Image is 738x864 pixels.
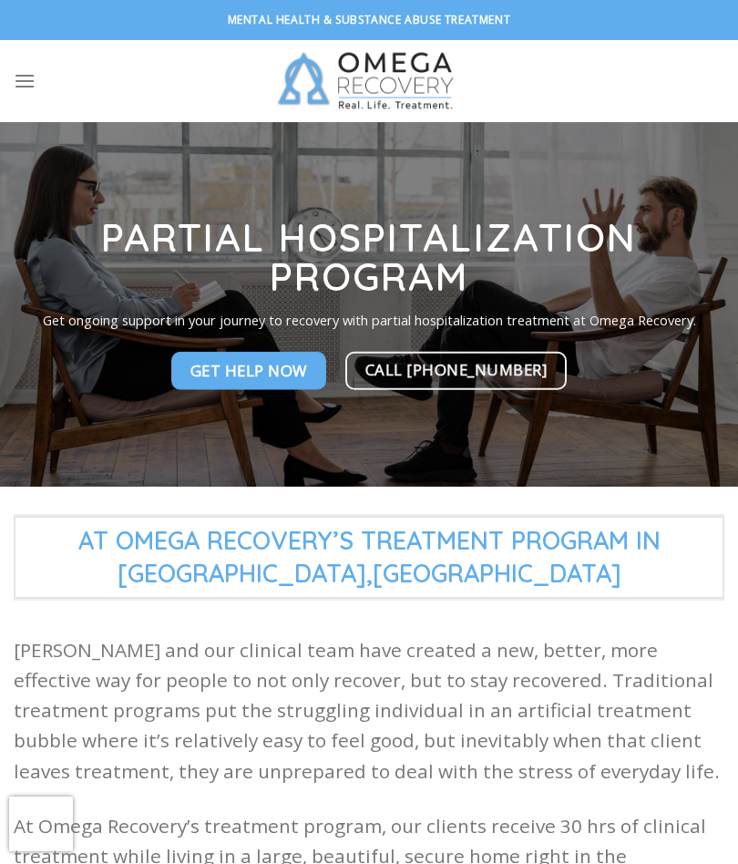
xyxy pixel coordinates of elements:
[345,352,568,390] a: Call [PHONE_NUMBER]
[365,358,548,383] span: Call [PHONE_NUMBER]
[190,359,307,384] span: Get Help Now
[228,12,511,27] strong: Mental Health & Substance Abuse Treatment
[14,635,724,787] p: [PERSON_NAME] and our clinical team have created a new, better, more effective way for people to ...
[14,58,36,103] a: Menu
[14,516,724,599] span: At Omega Recovery’s Treatment Program in [GEOGRAPHIC_DATA],[GEOGRAPHIC_DATA]
[101,213,638,300] strong: Partial Hospitalization Program
[267,40,472,122] img: Omega Recovery
[171,352,326,390] a: Get Help Now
